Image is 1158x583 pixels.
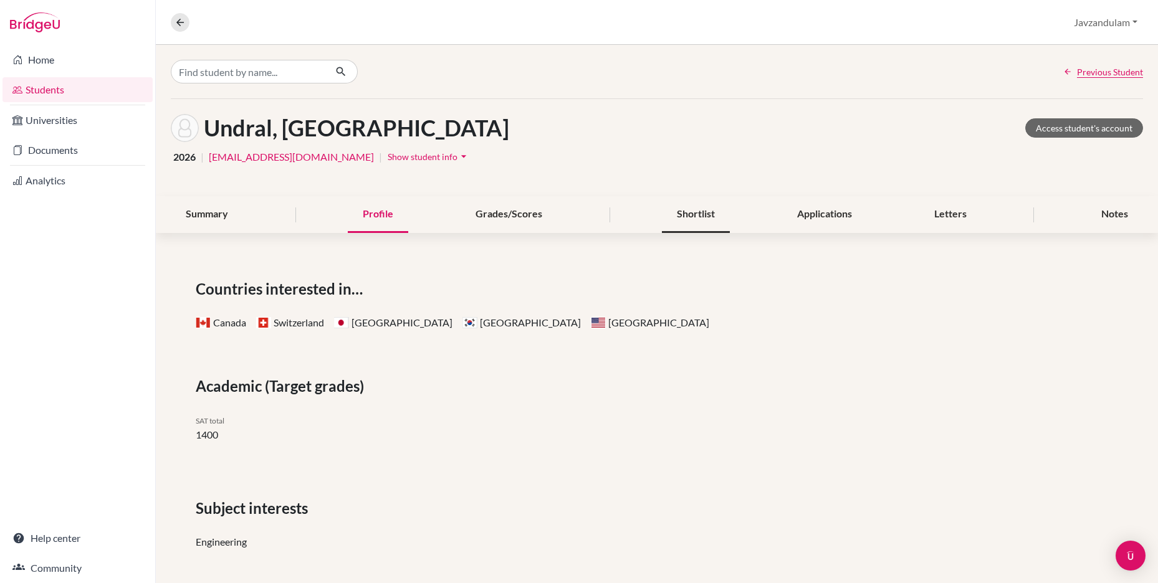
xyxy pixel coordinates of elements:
[196,316,246,328] span: Canada
[782,196,867,233] div: Applications
[348,196,408,233] div: Profile
[196,427,648,442] li: 1400
[196,317,211,328] span: Canada
[2,168,153,193] a: Analytics
[379,149,382,164] span: |
[256,316,324,328] span: Switzerland
[334,317,349,328] span: Japan
[1086,196,1143,233] div: Notes
[171,60,325,83] input: Find student by name...
[1077,65,1143,78] span: Previous Student
[387,147,471,166] button: Show student infoarrow_drop_down
[173,149,196,164] span: 2026
[334,316,452,328] span: [GEOGRAPHIC_DATA]
[201,149,204,164] span: |
[2,77,153,102] a: Students
[196,375,369,397] span: Academic (Target grades)
[209,149,374,164] a: [EMAIL_ADDRESS][DOMAIN_NAME]
[204,115,509,141] h1: Undral, [GEOGRAPHIC_DATA]
[919,196,982,233] div: Letters
[1068,11,1143,34] button: Javzandulam
[10,12,60,32] img: Bridge-U
[1063,65,1143,78] a: Previous Student
[196,278,368,300] span: Countries interested in…
[662,196,730,233] div: Shortlist
[461,196,557,233] div: Grades/Scores
[2,47,153,72] a: Home
[196,497,313,519] span: Subject interests
[171,114,199,142] img: Margad Undral's avatar
[2,138,153,163] a: Documents
[171,196,243,233] div: Summary
[462,316,581,328] span: [GEOGRAPHIC_DATA]
[2,556,153,581] a: Community
[196,534,1118,549] div: Engineering
[2,108,153,133] a: Universities
[1116,541,1146,571] div: Open Intercom Messenger
[462,317,477,328] span: South Korea
[196,416,224,425] span: SAT total
[457,150,470,163] i: arrow_drop_down
[256,317,271,328] span: Switzerland
[591,317,606,328] span: United States of America
[591,316,709,328] span: [GEOGRAPHIC_DATA]
[388,151,457,162] span: Show student info
[2,526,153,551] a: Help center
[1025,118,1143,138] a: Access student's account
